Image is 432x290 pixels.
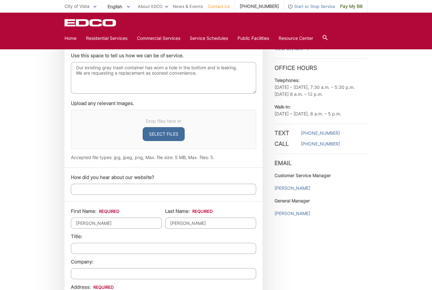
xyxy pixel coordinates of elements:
[71,175,154,180] label: How did you hear about our website?
[275,77,299,83] b: Telephones:
[275,210,310,217] a: [PERSON_NAME]
[275,104,291,109] b: Walk-in:
[275,154,367,167] h3: Email
[137,35,180,42] a: Commercial Services
[71,234,82,239] label: Title:
[275,185,310,192] a: [PERSON_NAME]
[65,19,117,27] a: EDCD logo. Return to the homepage.
[208,3,230,10] a: Contact Us
[143,127,185,141] button: select files, upload any relevant images.
[71,284,114,290] label: Address:
[138,3,168,10] a: About EDCO
[71,259,93,265] label: Company:
[65,35,77,42] a: Home
[79,118,248,125] span: Drop files here or
[275,77,367,98] p: [DATE] – [DATE], 7:30 a.m. – 5:30 p.m. [DATE] 8 a.m. – 12 p.m.
[86,35,127,42] a: Residential Services
[71,208,119,214] label: First Name:
[275,140,293,147] h3: Call
[275,198,310,203] strong: General Manager
[275,173,331,178] strong: Customer Service Manager
[71,101,134,106] label: Upload any relevant images.
[71,155,214,160] span: Accepted file types: jpg, jpeg, png, Max. file size: 5 MB, Max. files: 5.
[165,208,213,214] label: Last Name:
[275,130,293,137] h3: Text
[275,103,367,117] p: [DATE] – [DATE], 8 a.m. – 5 p.m.
[301,130,340,137] a: [PHONE_NUMBER]
[65,3,89,9] span: City of Vista
[279,35,313,42] a: Resource Center
[301,140,340,147] a: [PHONE_NUMBER]
[190,35,228,42] a: Service Schedules
[238,35,269,42] a: Public Facilities
[340,3,362,10] span: Pay My Bill
[275,59,367,71] h3: Office Hours
[71,53,184,59] label: Use this space to tell us how we can be of service.
[103,1,135,12] span: English
[173,3,203,10] a: News & Events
